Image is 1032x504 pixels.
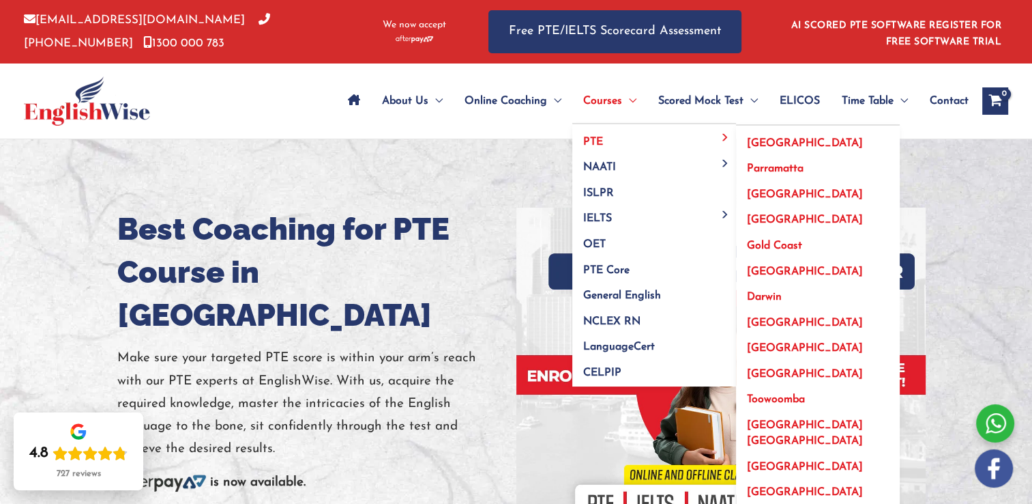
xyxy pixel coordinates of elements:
[842,77,894,125] span: Time Table
[24,76,150,126] img: cropped-ew-logo
[572,227,736,253] a: OET
[572,176,736,201] a: ISLPR
[747,163,804,174] span: Parramatta
[143,38,224,49] a: 1300 000 783
[718,159,733,167] span: Menu Toggle
[572,253,736,279] a: PTE Core
[736,126,900,152] a: [GEOGRAPHIC_DATA]
[747,214,863,225] span: [GEOGRAPHIC_DATA]
[583,316,640,327] span: NCLEX RN
[894,77,908,125] span: Menu Toggle
[622,77,636,125] span: Menu Toggle
[572,330,736,356] a: LanguageCert
[747,318,863,328] span: [GEOGRAPHIC_DATA]
[736,254,900,280] a: [GEOGRAPHIC_DATA]
[647,77,769,125] a: Scored Mock TestMenu Toggle
[24,14,245,26] a: [EMAIL_ADDRESS][DOMAIN_NAME]
[736,382,900,408] a: Toowoomba
[29,444,48,463] div: 4.8
[747,343,863,354] span: [GEOGRAPHIC_DATA]
[57,468,101,479] div: 727 reviews
[465,77,547,125] span: Online Coaching
[583,367,621,378] span: CELPIP
[583,341,655,352] span: LanguageCert
[736,280,900,306] a: Darwin
[919,77,969,125] a: Contact
[117,208,506,337] h1: Best Coaching for PTE Course in [GEOGRAPHIC_DATA]
[736,449,900,475] a: [GEOGRAPHIC_DATA]
[780,77,820,125] span: ELICOS
[117,347,506,460] p: Make sure your targeted PTE score is within your arm’s reach with our PTE experts at EnglishWise....
[488,10,741,53] a: Free PTE/IELTS Scorecard Assessment
[743,77,758,125] span: Menu Toggle
[371,77,454,125] a: About UsMenu Toggle
[747,266,863,277] span: [GEOGRAPHIC_DATA]
[736,475,900,501] a: [GEOGRAPHIC_DATA]
[747,240,802,251] span: Gold Coast
[583,239,606,250] span: OET
[930,77,969,125] span: Contact
[572,77,647,125] a: CoursesMenu Toggle
[210,476,306,489] b: is now available.
[736,356,900,382] a: [GEOGRAPHIC_DATA]
[396,36,433,43] img: Afterpay-Logo
[747,420,863,447] span: [GEOGRAPHIC_DATA] [GEOGRAPHIC_DATA]
[791,20,1002,47] a: AI SCORED PTE SOFTWARE REGISTER FOR FREE SOFTWARE TRIAL
[583,77,622,125] span: Courses
[736,229,900,255] a: Gold Coast
[658,77,743,125] span: Scored Mock Test
[337,77,969,125] nav: Site Navigation: Main Menu
[718,134,733,141] span: Menu Toggle
[747,369,863,380] span: [GEOGRAPHIC_DATA]
[747,462,863,473] span: [GEOGRAPHIC_DATA]
[718,210,733,218] span: Menu Toggle
[572,201,736,227] a: IELTSMenu Toggle
[736,203,900,229] a: [GEOGRAPHIC_DATA]
[382,77,428,125] span: About Us
[572,279,736,305] a: General English
[24,14,270,48] a: [PHONE_NUMBER]
[454,77,572,125] a: Online CoachingMenu Toggle
[783,10,1008,54] aside: Header Widget 1
[583,137,603,148] span: PTE
[747,394,805,405] span: Toowoomba
[572,150,736,176] a: NAATIMenu Toggle
[29,444,128,463] div: Rating: 4.8 out of 5
[572,124,736,150] a: PTEMenu Toggle
[428,77,443,125] span: Menu Toggle
[747,138,863,149] span: [GEOGRAPHIC_DATA]
[583,213,612,224] span: IELTS
[747,487,863,498] span: [GEOGRAPHIC_DATA]
[583,188,614,199] span: ISLPR
[769,77,831,125] a: ELICOS
[975,449,1013,488] img: white-facebook.png
[831,77,919,125] a: Time TableMenu Toggle
[572,304,736,330] a: NCLEX RN
[583,290,661,301] span: General English
[583,265,630,276] span: PTE Core
[747,292,782,303] span: Darwin
[117,473,206,492] img: Afterpay-Logo
[736,408,900,450] a: [GEOGRAPHIC_DATA] [GEOGRAPHIC_DATA]
[583,162,616,173] span: NAATI
[547,77,561,125] span: Menu Toggle
[572,355,736,387] a: CELPIP
[736,331,900,357] a: [GEOGRAPHIC_DATA]
[736,152,900,178] a: Parramatta
[383,18,446,32] span: We now accept
[747,189,863,200] span: [GEOGRAPHIC_DATA]
[736,177,900,203] a: [GEOGRAPHIC_DATA]
[736,305,900,331] a: [GEOGRAPHIC_DATA]
[982,87,1008,115] a: View Shopping Cart, empty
